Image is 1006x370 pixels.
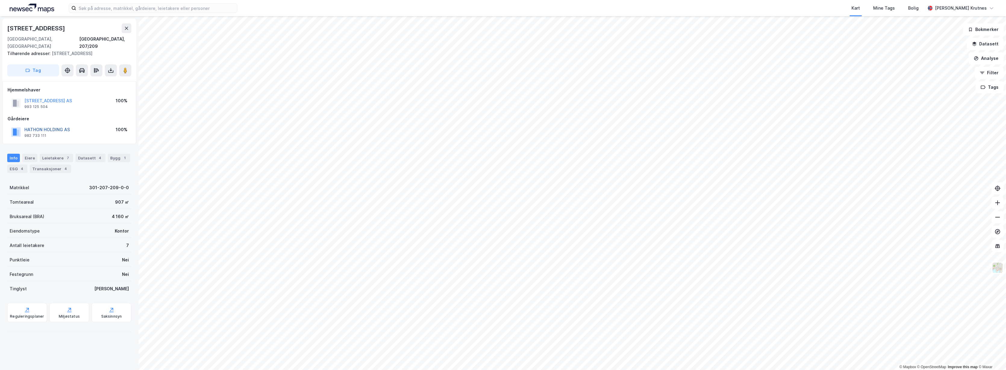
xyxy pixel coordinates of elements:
div: Saksinnsyn [101,314,122,319]
div: 7 [126,242,129,249]
div: Transaksjoner [30,165,71,173]
div: Miljøstatus [59,314,80,319]
div: 982 733 111 [24,133,46,138]
div: [PERSON_NAME] Krutnes [935,5,987,12]
div: Bruksareal (BRA) [10,213,44,220]
div: 4 [63,166,69,172]
div: Bolig [908,5,919,12]
div: 100% [116,97,127,104]
div: Reguleringsplaner [10,314,44,319]
div: ESG [7,165,27,173]
span: Tilhørende adresser: [7,51,52,56]
div: Nei [122,271,129,278]
div: Eiere [22,154,37,162]
div: Antall leietakere [10,242,44,249]
div: Bygg [108,154,130,162]
div: [PERSON_NAME] [94,285,129,292]
button: Tag [7,64,59,76]
div: Tomteareal [10,199,34,206]
div: Hjemmelshaver [8,86,131,94]
div: 4 160 ㎡ [112,213,129,220]
iframe: Chat Widget [976,341,1006,370]
button: Tags [976,81,1004,93]
div: [GEOGRAPHIC_DATA], [GEOGRAPHIC_DATA] [7,35,79,50]
div: Kontrollprogram for chat [976,341,1006,370]
div: Tinglyst [10,285,27,292]
a: OpenStreetMap [917,365,946,369]
div: Info [7,154,20,162]
img: Z [992,262,1003,273]
img: logo.a4113a55bc3d86da70a041830d287a7e.svg [10,4,54,13]
div: Nei [122,256,129,264]
div: Gårdeiere [8,115,131,122]
div: Kontor [115,227,129,235]
div: 100% [116,126,127,133]
div: 993 125 504 [24,104,48,109]
div: 1 [122,155,128,161]
div: 907 ㎡ [115,199,129,206]
div: Eiendomstype [10,227,40,235]
div: 4 [97,155,103,161]
div: 7 [65,155,71,161]
div: Kart [851,5,860,12]
div: Datasett [76,154,105,162]
div: Leietakere [40,154,73,162]
a: Improve this map [948,365,978,369]
div: Punktleie [10,256,30,264]
div: [STREET_ADDRESS] [7,50,127,57]
button: Analyse [969,52,1004,64]
div: Mine Tags [873,5,895,12]
div: [STREET_ADDRESS] [7,23,66,33]
a: Mapbox [899,365,916,369]
input: Søk på adresse, matrikkel, gårdeiere, leietakere eller personer [76,4,237,13]
div: [GEOGRAPHIC_DATA], 207/209 [79,35,131,50]
div: Matrikkel [10,184,29,191]
div: 301-207-209-0-0 [89,184,129,191]
button: Datasett [967,38,1004,50]
button: Filter [975,67,1004,79]
button: Bokmerker [963,23,1004,35]
div: Festegrunn [10,271,33,278]
div: 4 [19,166,25,172]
